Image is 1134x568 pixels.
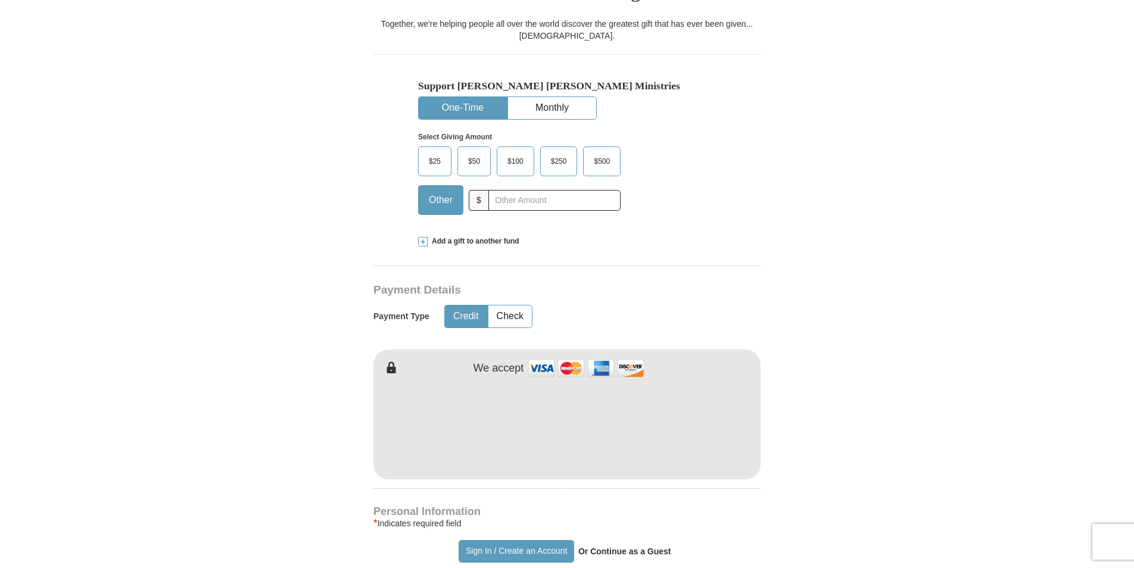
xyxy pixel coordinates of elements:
button: Credit [445,305,487,327]
h5: Support [PERSON_NAME] [PERSON_NAME] Ministries [418,80,716,92]
strong: Or Continue as a Guest [578,547,671,556]
img: credit cards accepted [526,355,646,381]
span: $25 [423,152,447,170]
div: Together, we're helping people all over the world discover the greatest gift that has ever been g... [373,18,761,42]
button: One-Time [419,97,507,119]
button: Check [488,305,532,327]
h4: Personal Information [373,507,761,516]
span: $ [469,190,489,211]
span: $100 [501,152,529,170]
h3: Payment Details [373,283,677,297]
h5: Payment Type [373,311,429,322]
span: $500 [588,152,616,170]
span: Add a gift to another fund [428,236,519,246]
button: Monthly [508,97,596,119]
span: Other [423,191,459,209]
input: Other Amount [488,190,621,211]
strong: Select Giving Amount [418,133,492,141]
div: Indicates required field [373,516,761,530]
span: $250 [545,152,573,170]
span: $50 [462,152,486,170]
button: Sign In / Create an Account [459,540,574,563]
h4: We accept [473,362,524,375]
